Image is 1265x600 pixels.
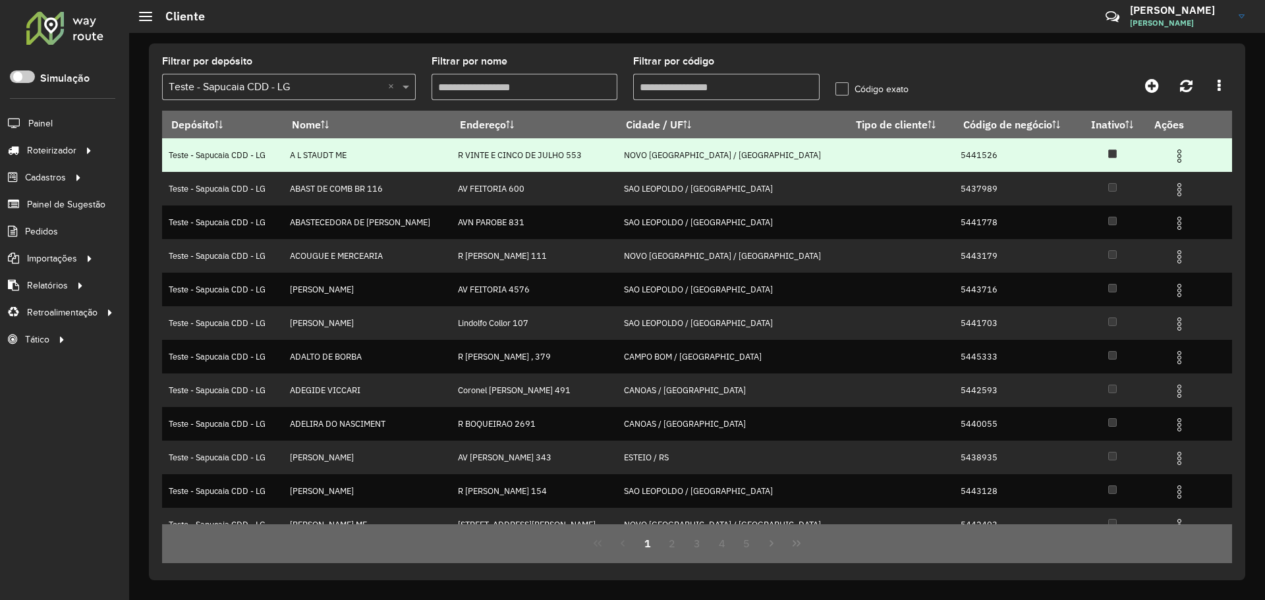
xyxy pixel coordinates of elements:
label: Filtrar por nome [432,53,507,69]
th: Nome [283,111,451,138]
td: Teste - Sapucaia CDD - LG [162,172,283,205]
th: Inativo [1079,111,1145,138]
td: Teste - Sapucaia CDD - LG [162,474,283,508]
td: ABAST DE COMB BR 116 [283,172,451,205]
h2: Cliente [152,9,205,24]
label: Código exato [835,82,909,96]
td: Teste - Sapucaia CDD - LG [162,273,283,306]
td: AV FEITORIA 4576 [451,273,617,306]
td: NOVO [GEOGRAPHIC_DATA] / [GEOGRAPHIC_DATA] [617,138,847,172]
td: 5441778 [954,205,1080,239]
td: CANOAS / [GEOGRAPHIC_DATA] [617,407,847,441]
td: Teste - Sapucaia CDD - LG [162,306,283,340]
td: [PERSON_NAME] [283,441,451,474]
th: Depósito [162,111,283,138]
td: SAO LEOPOLDO / [GEOGRAPHIC_DATA] [617,306,847,340]
label: Filtrar por depósito [162,53,252,69]
td: Teste - Sapucaia CDD - LG [162,239,283,273]
td: 5443716 [954,273,1080,306]
span: [PERSON_NAME] [1130,17,1229,29]
span: Painel [28,117,53,130]
a: Contato Rápido [1098,3,1127,31]
td: Teste - Sapucaia CDD - LG [162,441,283,474]
button: Last Page [784,531,809,556]
td: Teste - Sapucaia CDD - LG [162,340,283,373]
td: ESTEIO / RS [617,441,847,474]
td: 5443128 [954,474,1080,508]
td: ADEGIDE VICCARI [283,373,451,407]
td: R [PERSON_NAME] 111 [451,239,617,273]
td: SAO LEOPOLDO / [GEOGRAPHIC_DATA] [617,474,847,508]
th: Cidade / UF [617,111,847,138]
td: SAO LEOPOLDO / [GEOGRAPHIC_DATA] [617,205,847,239]
td: [STREET_ADDRESS][PERSON_NAME] [451,508,617,541]
td: AV FEITORIA 600 [451,172,617,205]
label: Simulação [40,70,90,86]
td: [PERSON_NAME] [283,273,451,306]
td: ADELIRA DO NASCIMENT [283,407,451,441]
td: ADALTO DE BORBA [283,340,451,373]
td: CAMPO BOM / [GEOGRAPHIC_DATA] [617,340,847,373]
td: SAO LEOPOLDO / [GEOGRAPHIC_DATA] [617,172,847,205]
td: AV [PERSON_NAME] 343 [451,441,617,474]
td: [PERSON_NAME] [283,474,451,508]
td: ABASTECEDORA DE [PERSON_NAME] [283,205,451,239]
td: 5441703 [954,306,1080,340]
td: Lindolfo Collor 107 [451,306,617,340]
td: R [PERSON_NAME] 154 [451,474,617,508]
span: Cadastros [25,171,66,184]
td: 5440055 [954,407,1080,441]
td: A L STAUDT ME [283,138,451,172]
h3: [PERSON_NAME] [1130,4,1229,16]
span: Pedidos [25,225,58,238]
span: Relatórios [27,279,68,292]
span: Roteirizador [27,144,76,157]
td: R VINTE E CINCO DE JULHO 553 [451,138,617,172]
td: Teste - Sapucaia CDD - LG [162,407,283,441]
th: Tipo de cliente [847,111,954,138]
td: Teste - Sapucaia CDD - LG [162,205,283,239]
td: AVN PAROBE 831 [451,205,617,239]
th: Ações [1145,111,1224,138]
th: Endereço [451,111,617,138]
td: 5445333 [954,340,1080,373]
td: ACOUGUE E MERCEARIA [283,239,451,273]
span: Clear all [388,79,399,95]
span: Importações [27,252,77,265]
td: Teste - Sapucaia CDD - LG [162,373,283,407]
button: 2 [660,531,685,556]
span: Painel de Sugestão [27,198,105,211]
td: Coronel [PERSON_NAME] 491 [451,373,617,407]
td: 5437989 [954,172,1080,205]
td: CANOAS / [GEOGRAPHIC_DATA] [617,373,847,407]
td: R [PERSON_NAME] , 379 [451,340,617,373]
button: 5 [735,531,760,556]
td: NOVO [GEOGRAPHIC_DATA] / [GEOGRAPHIC_DATA] [617,239,847,273]
td: NOVO [GEOGRAPHIC_DATA] / [GEOGRAPHIC_DATA] [617,508,847,541]
td: 5441526 [954,138,1080,172]
td: Teste - Sapucaia CDD - LG [162,138,283,172]
td: R BOQUEIRAO 2691 [451,407,617,441]
button: 3 [685,531,710,556]
td: Teste - Sapucaia CDD - LG [162,508,283,541]
button: Next Page [759,531,784,556]
td: 5442403 [954,508,1080,541]
span: Tático [25,333,49,346]
th: Código de negócio [954,111,1080,138]
td: 5442593 [954,373,1080,407]
td: [PERSON_NAME] [283,306,451,340]
label: Filtrar por código [633,53,714,69]
td: SAO LEOPOLDO / [GEOGRAPHIC_DATA] [617,273,847,306]
button: 4 [710,531,735,556]
button: 1 [635,531,660,556]
span: Retroalimentação [27,306,98,319]
td: 5443179 [954,239,1080,273]
td: 5438935 [954,441,1080,474]
td: [PERSON_NAME] ME [283,508,451,541]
